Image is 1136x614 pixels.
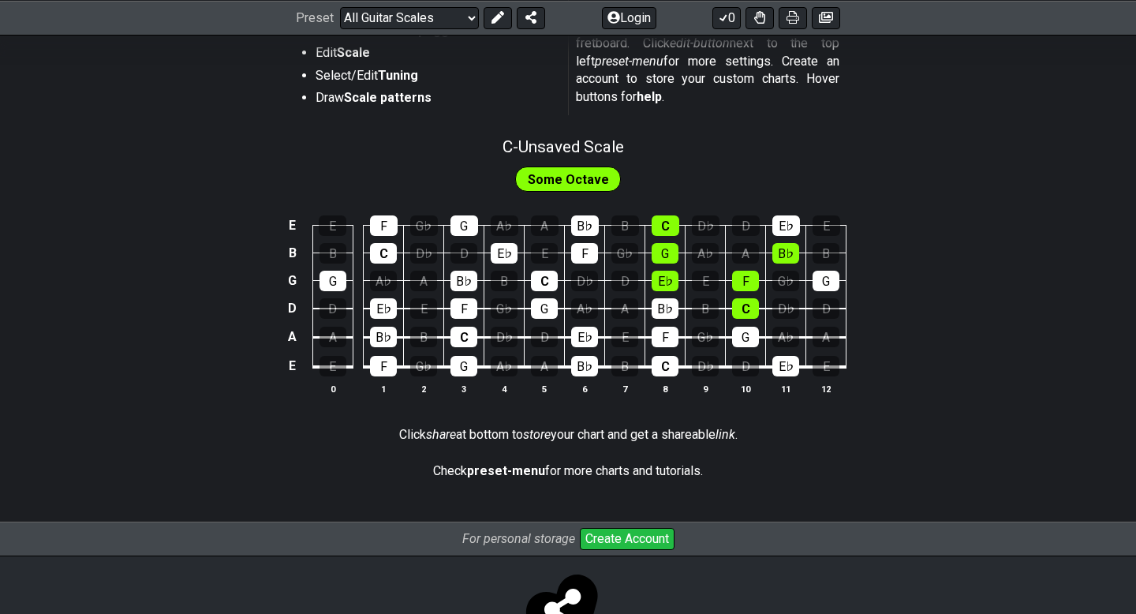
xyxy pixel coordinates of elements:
[692,327,719,347] div: G♭
[531,243,558,264] div: E
[450,271,477,291] div: B♭
[779,6,807,28] button: Print
[399,426,738,444] p: Click at bottom to your chart and get a shareable .
[813,215,840,236] div: E
[491,327,518,347] div: D♭
[611,215,639,236] div: B
[283,239,302,267] td: B
[370,298,397,319] div: E♭
[433,462,703,480] p: Check for more charts and tutorials.
[316,89,557,111] li: Draw
[337,45,370,60] strong: Scale
[467,463,545,478] strong: preset-menu
[652,356,678,376] div: C
[571,356,598,376] div: B♭
[410,243,437,264] div: D♭
[531,271,558,291] div: C
[732,327,759,347] div: G
[319,356,346,376] div: E
[450,298,477,319] div: F
[692,298,719,319] div: B
[462,531,575,546] i: For personal storage
[491,298,518,319] div: G♭
[571,298,598,319] div: A♭
[732,271,759,291] div: F
[517,6,545,28] button: Share Preset
[283,323,302,352] td: A
[351,23,460,38] strong: Scale or Arpeggio
[410,298,437,319] div: E
[528,168,609,191] span: First enable full edit mode to edit
[611,298,638,319] div: A
[611,271,638,291] div: D
[571,271,598,291] div: D♭
[652,271,678,291] div: E♭
[732,243,759,264] div: A
[692,215,719,236] div: D♭
[426,427,456,442] em: share
[283,212,302,240] td: E
[370,356,397,376] div: F
[370,243,397,264] div: C
[766,380,806,397] th: 11
[645,380,686,397] th: 8
[813,298,839,319] div: D
[565,380,605,397] th: 6
[484,380,525,397] th: 4
[652,215,679,236] div: C
[410,327,437,347] div: B
[772,215,800,236] div: E♭
[283,294,302,323] td: D
[712,6,741,28] button: 0
[316,67,557,89] li: Select/Edit
[571,215,599,236] div: B♭
[410,215,438,236] div: G♭
[611,327,638,347] div: E
[523,427,551,442] em: store
[340,6,479,28] select: Preset
[602,6,656,28] button: Login
[283,267,302,294] td: G
[531,356,558,376] div: A
[772,298,799,319] div: D♭
[605,380,645,397] th: 7
[732,215,760,236] div: D
[531,298,558,319] div: G
[491,215,518,236] div: A♭
[491,356,518,376] div: A♭
[283,351,302,381] td: E
[450,215,478,236] div: G
[319,215,346,236] div: E
[370,215,398,236] div: F
[772,271,799,291] div: G♭
[686,380,726,397] th: 9
[450,356,477,376] div: G
[364,380,404,397] th: 1
[692,243,719,264] div: A♭
[410,356,437,376] div: G♭
[692,356,719,376] div: D♭
[692,271,719,291] div: E
[370,271,397,291] div: A♭
[316,44,557,66] li: Edit
[652,327,678,347] div: F
[652,243,678,264] div: G
[319,327,346,347] div: A
[813,243,839,264] div: B
[772,243,799,264] div: B♭
[611,243,638,264] div: G♭
[319,243,346,264] div: B
[319,298,346,319] div: D
[812,6,840,28] button: Create image
[813,327,839,347] div: A
[319,271,346,291] div: G
[732,298,759,319] div: C
[726,380,766,397] th: 10
[806,380,846,397] th: 12
[571,327,598,347] div: E♭
[531,215,559,236] div: A
[503,137,624,156] span: C - Unsaved Scale
[444,380,484,397] th: 3
[404,380,444,397] th: 2
[611,356,638,376] div: B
